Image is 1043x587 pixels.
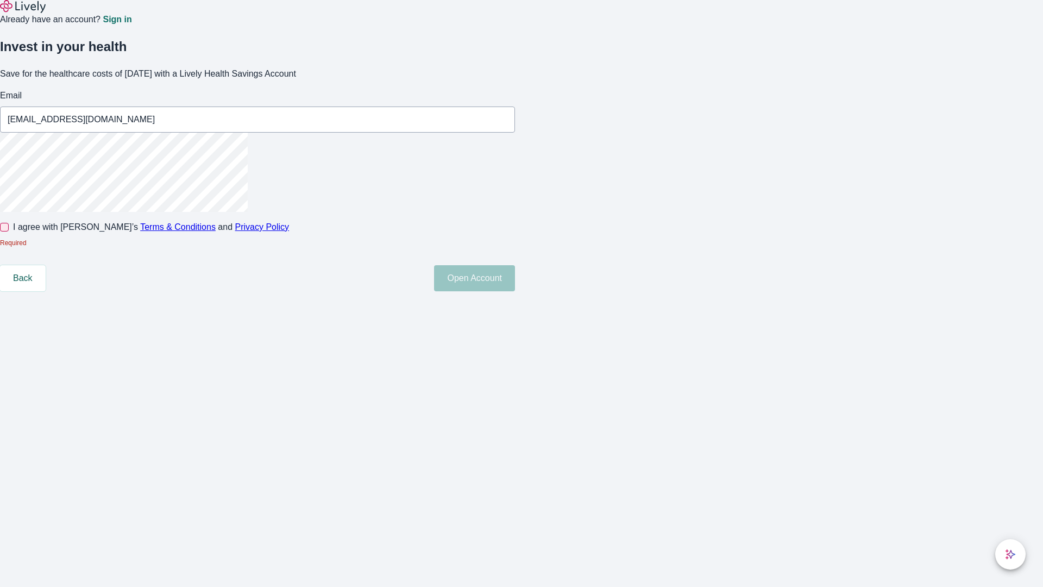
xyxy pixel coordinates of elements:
[235,222,290,232] a: Privacy Policy
[995,539,1026,570] button: chat
[1005,549,1016,560] svg: Lively AI Assistant
[140,222,216,232] a: Terms & Conditions
[103,15,131,24] a: Sign in
[13,221,289,234] span: I agree with [PERSON_NAME]’s and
